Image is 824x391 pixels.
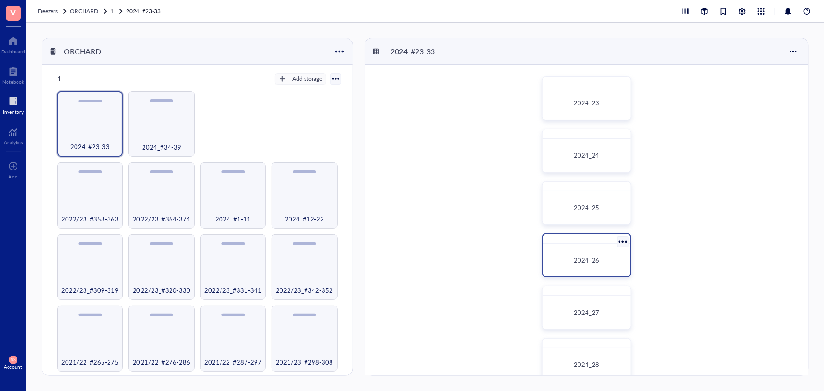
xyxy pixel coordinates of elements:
div: Analytics [4,139,23,145]
a: Freezers [38,7,68,16]
div: 2024_#23-33 [386,43,443,59]
a: Inventory [3,94,24,115]
a: 12024_#23-33 [110,7,162,16]
span: 2021/22_#265-275 [61,357,119,367]
span: 2022/23_#331-341 [204,285,262,296]
span: 2024_25 [574,203,599,212]
span: 2024_28 [574,360,599,369]
span: Freezers [38,7,58,15]
span: 2022/23_#364-374 [133,214,190,224]
span: 2022/23_#342-352 [276,285,333,296]
span: 2022/23_#309-319 [61,285,119,296]
span: 2024_#1-11 [215,214,251,224]
div: Inventory [3,109,24,115]
a: Notebook [2,64,24,85]
span: ORCHARD [70,7,98,15]
span: 2024_24 [574,151,599,160]
span: SS [11,357,15,363]
div: ORCHARD [59,43,116,59]
span: 2024_26 [574,255,599,264]
span: 2024_#34-39 [142,142,181,153]
div: 1 [53,72,110,85]
button: Add storage [275,73,326,85]
span: 2022/23_#320-330 [133,285,190,296]
span: 2024_#23-33 [70,142,110,152]
div: Notebook [2,79,24,85]
div: Account [4,364,23,370]
div: Add storage [292,75,322,83]
div: Dashboard [1,49,25,54]
div: Add [9,174,18,179]
span: V [11,6,16,18]
span: 2024_27 [574,308,599,317]
span: 2024_#12-22 [285,214,324,224]
span: 2022/23_#353-363 [61,214,119,224]
a: ORCHARD [70,7,109,16]
span: 2021/22_#276-286 [133,357,190,367]
a: Dashboard [1,34,25,54]
span: 2021/23_#298-308 [276,357,333,367]
span: 2021/22_#287-297 [204,357,262,367]
span: 2024_23 [574,98,599,107]
a: Analytics [4,124,23,145]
